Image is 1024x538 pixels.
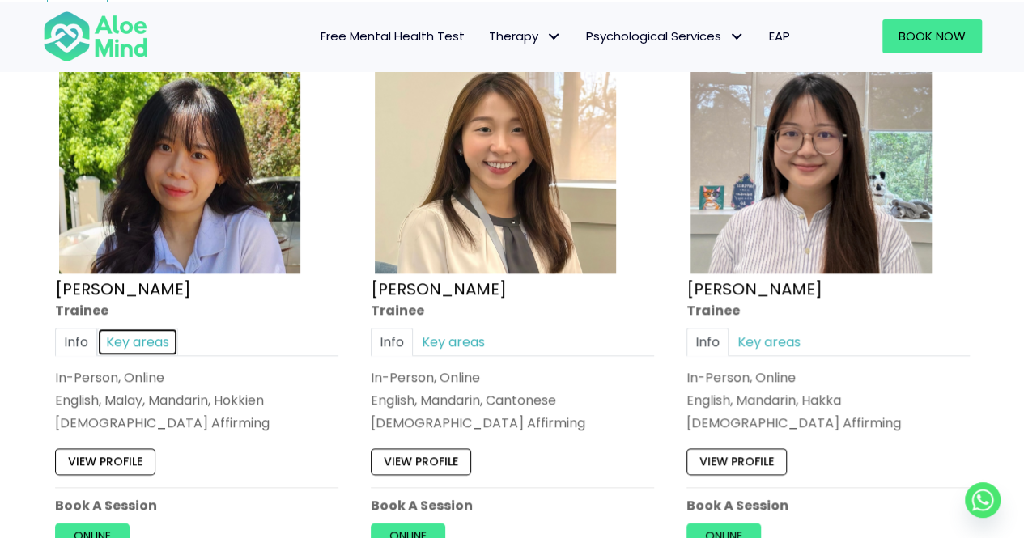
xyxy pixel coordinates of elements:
[97,327,178,355] a: Key areas
[769,28,790,44] span: EAP
[321,28,465,44] span: Free Mental Health Test
[43,10,148,63] img: Aloe mind Logo
[371,277,507,299] a: [PERSON_NAME]
[686,391,970,409] p: English, Mandarin, Hakka
[965,482,1001,518] a: Whatsapp
[55,391,338,409] p: English, Malay, Mandarin, Hokkien
[371,413,654,432] div: [DEMOGRAPHIC_DATA] Affirming
[59,32,300,273] img: Aloe Mind Profile Pic – Christie Yong Kar Xin
[55,495,338,514] p: Book A Session
[55,368,338,387] div: In-Person, Online
[899,28,966,44] span: Book Now
[586,28,745,44] span: Psychological Services
[375,32,616,273] img: IMG_1660 – Tracy Kwah
[489,28,562,44] span: Therapy
[477,19,574,53] a: TherapyTherapy: submenu
[686,413,970,432] div: [DEMOGRAPHIC_DATA] Affirming
[55,300,338,319] div: Trainee
[542,24,566,48] span: Therapy: submenu
[308,19,477,53] a: Free Mental Health Test
[371,448,471,474] a: View profile
[55,327,97,355] a: Info
[413,327,494,355] a: Key areas
[55,448,155,474] a: View profile
[371,368,654,387] div: In-Person, Online
[371,327,413,355] a: Info
[882,19,982,53] a: Book Now
[686,448,787,474] a: View profile
[686,327,729,355] a: Info
[686,277,822,299] a: [PERSON_NAME]
[574,19,757,53] a: Psychological ServicesPsychological Services: submenu
[686,300,970,319] div: Trainee
[757,19,802,53] a: EAP
[686,368,970,387] div: In-Person, Online
[729,327,809,355] a: Key areas
[690,32,932,273] img: IMG_3049 – Joanne Lee
[169,19,802,53] nav: Menu
[55,413,338,432] div: [DEMOGRAPHIC_DATA] Affirming
[371,391,654,409] p: English, Mandarin, Cantonese
[371,300,654,319] div: Trainee
[686,495,970,514] p: Book A Session
[725,24,749,48] span: Psychological Services: submenu
[55,277,191,299] a: [PERSON_NAME]
[371,495,654,514] p: Book A Session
